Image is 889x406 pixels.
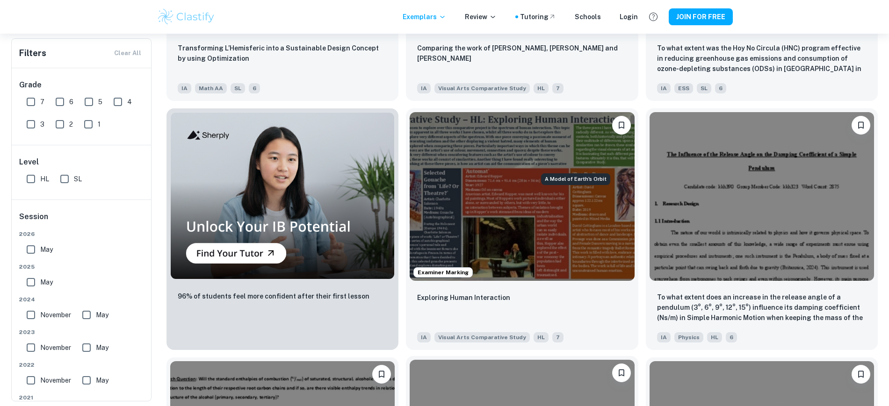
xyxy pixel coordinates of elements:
a: Please log in to bookmark exemplarsTo what extent does an increase in the release angle of a pend... [646,108,878,349]
span: 2024 [19,295,145,304]
button: JOIN FOR FREE [669,8,733,25]
span: Examiner Marking [414,268,472,277]
span: November [40,375,71,385]
p: Exemplars [403,12,446,22]
span: SL [231,83,245,93]
span: 2021 [19,393,145,402]
span: Math AA [195,83,227,93]
p: 96% of students feel more confident after their first lesson [178,291,369,301]
span: HL [707,332,722,342]
span: IA [178,83,191,93]
span: HL [534,332,549,342]
p: To what extent was the Hoy No Circula (HNC) program effective in reducing greenhouse gas emission... [657,43,867,75]
span: IA [657,83,671,93]
button: Please log in to bookmark exemplars [612,116,631,135]
span: HL [40,174,49,184]
span: SL [697,83,711,93]
h6: Session [19,211,145,230]
span: 6 [249,83,260,93]
span: IA [657,332,671,342]
span: ESS [674,83,693,93]
span: May [96,342,108,353]
h6: Level [19,157,145,168]
span: Visual Arts Comparative Study [434,332,530,342]
p: To what extent does an increase in the release angle of a pendulum (3°, 6°, 9°, 12°, 15°) influen... [657,292,867,324]
p: Comparing the work of Andrew Wyeth, Vilhelm Hammershøi and Eva Rubinstein [417,43,627,64]
span: 3 [40,119,44,129]
a: Thumbnail96% of students feel more confident after their first lesson [166,108,398,349]
button: Please log in to bookmark exemplars [372,365,391,384]
span: HL [534,83,549,93]
span: SL [74,174,82,184]
button: Help and Feedback [645,9,661,25]
p: Review [465,12,497,22]
img: Thumbnail [170,112,395,279]
span: May [96,375,108,385]
span: 2025 [19,263,145,271]
span: 6 [715,83,726,93]
button: Please log in to bookmark exemplars [852,365,870,384]
p: Transforming L’Hemisferic into a Sustainable Design Concept by using Optimization [178,43,387,64]
img: Physics IA example thumbnail: To what extent does an increase in the r [650,112,874,280]
button: Please log in to bookmark exemplars [612,363,631,382]
a: Tutoring [520,12,556,22]
a: Login [620,12,638,22]
a: Examiner MarkingPlease log in to bookmark exemplarsExploring Human InteractionIAVisual Arts Compa... [406,108,638,349]
p: Exploring Human Interaction [417,292,510,303]
span: 2023 [19,328,145,336]
h6: Filters [19,47,46,60]
span: May [96,310,108,320]
span: November [40,342,71,353]
span: 2026 [19,230,145,238]
span: IA [417,332,431,342]
span: 2 [69,119,73,129]
span: 7 [552,332,564,342]
img: Clastify logo [157,7,216,26]
button: Please log in to bookmark exemplars [852,116,870,135]
span: November [40,310,71,320]
span: Physics [674,332,703,342]
span: Visual Arts Comparative Study [434,83,530,93]
span: 1 [98,119,101,129]
span: 7 [552,83,564,93]
span: May [40,244,53,255]
span: 4 [127,97,132,107]
span: IA [417,83,431,93]
img: Visual Arts Comparative Study IA example thumbnail: Exploring Human Interaction [410,112,634,280]
div: A Model of Earth’s Orbit [541,173,610,185]
span: 2022 [19,361,145,369]
span: 6 [726,332,737,342]
h6: Grade [19,79,145,91]
span: May [40,277,53,287]
span: 7 [40,97,44,107]
span: 5 [98,97,102,107]
a: Schools [575,12,601,22]
span: 6 [69,97,73,107]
